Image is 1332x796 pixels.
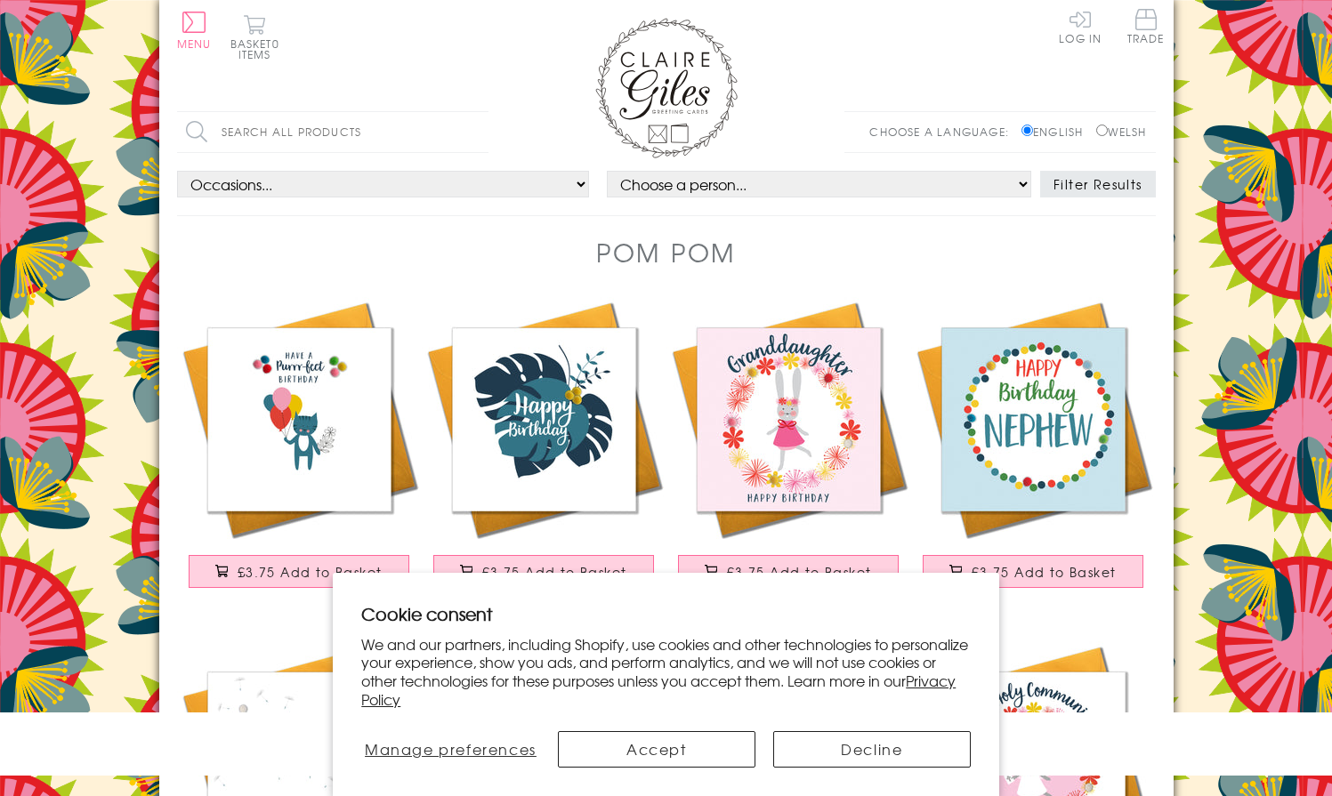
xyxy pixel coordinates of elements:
h2: Cookie consent [361,601,971,626]
img: Birthday Card, Flowers, Granddaughter, Happy Birthday, Embellished with pompoms [666,297,911,542]
a: Everyday Card, Trapical Leaves, Happy Birthday , Embellished with pompoms £3.75 Add to Basket [422,297,666,606]
a: Trade [1127,9,1165,47]
input: Search all products [177,112,488,152]
label: English [1021,124,1092,140]
span: Manage preferences [365,738,537,760]
input: English [1021,125,1033,136]
a: Everyday Card, Cat with Balloons, Purrr-fect Birthday, Embellished with pompoms £3.75 Add to Basket [177,297,422,606]
img: Everyday Card, Trapical Leaves, Happy Birthday , Embellished with pompoms [422,297,666,542]
input: Welsh [1096,125,1108,136]
button: Manage preferences [361,731,539,768]
img: Birthday Card, Dotty Circle, Happy Birthday, Nephew, Embellished with pompoms [911,297,1156,542]
span: Menu [177,36,212,52]
button: Menu [177,12,212,49]
button: Decline [773,731,971,768]
span: £3.75 Add to Basket [238,563,383,581]
button: £3.75 Add to Basket [433,555,654,588]
img: Claire Giles Greetings Cards [595,18,738,158]
a: Birthday Card, Dotty Circle, Happy Birthday, Nephew, Embellished with pompoms £3.75 Add to Basket [911,297,1156,606]
span: 0 items [238,36,279,62]
label: Welsh [1096,124,1147,140]
button: £3.75 Add to Basket [923,555,1143,588]
input: Search [471,112,488,152]
a: Log In [1059,9,1102,44]
h1: Pom Pom [596,234,736,270]
button: Accept [558,731,755,768]
span: £3.75 Add to Basket [482,563,627,581]
button: £3.75 Add to Basket [678,555,899,588]
a: Privacy Policy [361,670,956,710]
button: Filter Results [1040,171,1156,197]
span: Trade [1127,9,1165,44]
img: Everyday Card, Cat with Balloons, Purrr-fect Birthday, Embellished with pompoms [177,297,422,542]
span: £3.75 Add to Basket [972,563,1117,581]
span: £3.75 Add to Basket [727,563,872,581]
p: Choose a language: [869,124,1018,140]
button: £3.75 Add to Basket [189,555,409,588]
p: We and our partners, including Shopify, use cookies and other technologies to personalize your ex... [361,635,971,709]
a: Birthday Card, Flowers, Granddaughter, Happy Birthday, Embellished with pompoms £3.75 Add to Basket [666,297,911,606]
button: Basket0 items [230,14,279,60]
